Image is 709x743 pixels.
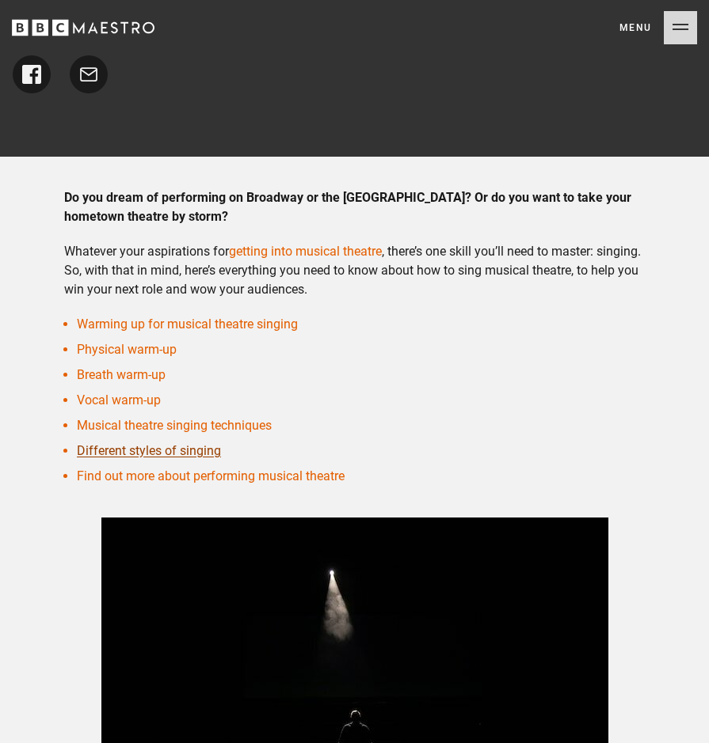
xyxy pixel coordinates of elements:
button: Toggle navigation [619,11,697,44]
strong: Do you dream of performing on Broadway or the [GEOGRAPHIC_DATA]? Or do you want to take your home... [64,190,631,224]
a: Warming up for musical theatre singing [77,317,298,332]
p: Whatever your aspirations for , there’s one skill you’ll need to master: singing. So, with that i... [64,242,645,299]
a: Vocal warm-up [77,392,161,408]
a: Musical theatre singing techniques [77,418,272,433]
svg: BBC Maestro [12,16,154,40]
a: Find out more about performing musical theatre [77,468,345,483]
a: Breath warm-up [77,367,166,382]
a: Different styles of singing [77,443,221,458]
a: Physical warm-up [77,342,177,357]
a: getting into musical theatre [229,244,382,259]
